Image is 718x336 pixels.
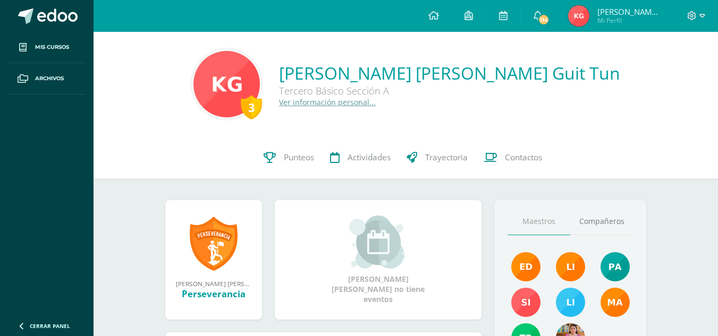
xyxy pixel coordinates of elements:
div: Tercero Básico Sección A [279,84,598,97]
img: f1876bea0eda9ed609c3471a3207beac.png [511,288,540,317]
span: Mi Perfil [597,16,661,25]
img: cefb4344c5418beef7f7b4a6cc3e812c.png [556,252,585,281]
img: 560278503d4ca08c21e9c7cd40ba0529.png [601,288,630,317]
span: [PERSON_NAME] [PERSON_NAME] [597,6,661,17]
div: Perseverancia [176,288,251,300]
img: dfa7df03ac9901f92774fea6a55b86a3.png [193,51,260,117]
img: f40e456500941b1b33f0807dd74ea5cf.png [511,252,540,281]
span: 114 [538,14,550,25]
a: Punteos [256,136,322,179]
div: [PERSON_NAME] [PERSON_NAME] no tiene eventos [325,216,432,304]
img: event_small.png [349,216,407,269]
a: Compañeros [570,208,633,235]
span: Trayectoria [425,152,468,163]
span: Contactos [505,152,542,163]
div: [PERSON_NAME] [PERSON_NAME] obtuvo [176,279,251,288]
a: [PERSON_NAME] [PERSON_NAME] Guit Tun [279,62,620,84]
img: 780c45a7af9c983c15f2661053b4c7ff.png [568,5,589,27]
div: 3 [241,95,262,119]
span: Actividades [348,152,391,163]
img: 93ccdf12d55837f49f350ac5ca2a40a5.png [556,288,585,317]
img: 40c28ce654064086a0d3fb3093eec86e.png [601,252,630,281]
a: Trayectoria [399,136,476,179]
a: Maestros [508,208,570,235]
span: Archivos [35,74,64,83]
span: Mis cursos [35,43,69,51]
a: Contactos [476,136,550,179]
a: Archivos [9,63,85,94]
a: Ver información personal... [279,97,376,107]
a: Actividades [322,136,399,179]
a: Mis cursos [9,32,85,63]
span: Cerrar panel [30,322,70,330]
span: Punteos [284,152,314,163]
